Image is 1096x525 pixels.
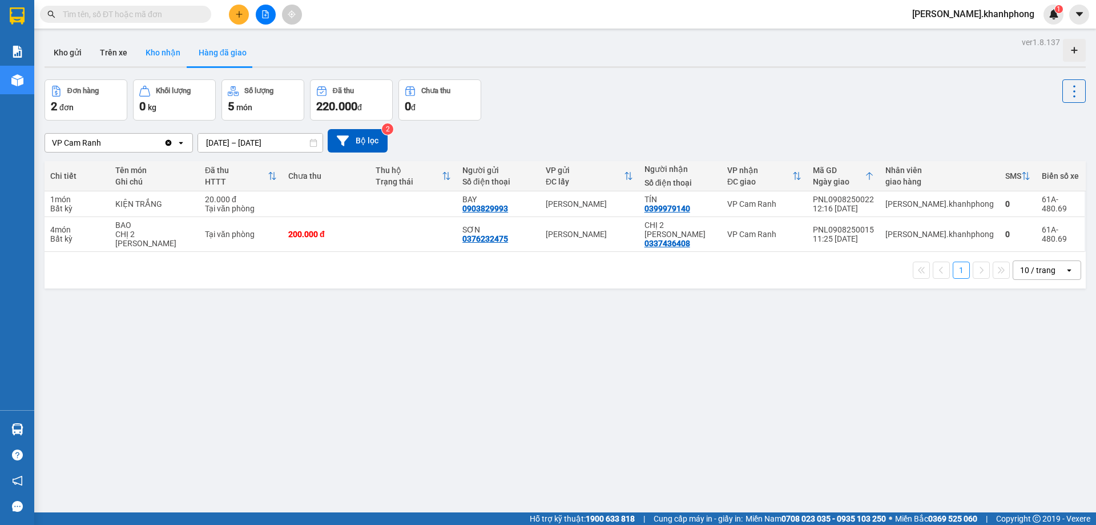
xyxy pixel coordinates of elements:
div: Biển số xe [1042,171,1079,181]
span: 2 [51,99,57,113]
div: VP gửi [546,166,624,175]
div: 0 [1005,230,1030,239]
div: SƠN [462,225,534,234]
div: [PERSON_NAME] [546,230,633,239]
th: Toggle SortBy [199,161,283,191]
div: Số lượng [244,87,273,95]
button: Kho nhận [136,39,190,66]
div: SMS [1005,171,1021,181]
sup: 1 [1055,5,1063,13]
div: giao hàng [885,177,994,186]
input: Tìm tên, số ĐT hoặc mã đơn [63,8,198,21]
span: notification [12,475,23,486]
div: PNL0908250015 [813,225,874,234]
span: 1 [1057,5,1061,13]
div: Bất kỳ [50,234,104,243]
div: Tại văn phòng [205,204,277,213]
button: file-add [256,5,276,25]
span: caret-down [1074,9,1085,19]
span: question-circle [12,450,23,460]
div: 200.000 đ [288,230,364,239]
div: dung.khanhphong [885,230,994,239]
button: Bộ lọc [328,129,388,153]
div: Tên món [115,166,194,175]
div: Chưa thu [288,171,364,181]
sup: 2 [382,123,393,135]
button: Kho gửi [45,39,91,66]
div: Thu hộ [376,166,442,175]
span: | [643,512,645,525]
span: Hỗ trợ kỹ thuật: [530,512,635,525]
div: VP Cam Ranh [52,137,101,149]
div: 12:16 [DATE] [813,204,874,213]
span: | [986,512,988,525]
span: message [12,501,23,512]
div: 0337436408 [644,239,690,248]
div: 61A-480.69 [1042,195,1079,213]
div: 0399979140 [644,204,690,213]
div: PNL0908250022 [813,195,874,204]
span: 220.000 [316,99,357,113]
th: Toggle SortBy [370,161,457,191]
div: Đã thu [333,87,354,95]
div: VP Cam Ranh [727,230,801,239]
div: KIỆN TRẮNG [115,199,194,209]
span: 0 [405,99,411,113]
span: plus [235,10,243,18]
div: Số điện thoại [462,177,534,186]
span: [PERSON_NAME].khanhphong [903,7,1043,21]
img: warehouse-icon [11,74,23,86]
div: Người gửi [462,166,534,175]
button: Số lượng5món [221,79,304,121]
div: ĐC lấy [546,177,624,186]
span: kg [148,103,156,112]
input: Selected VP Cam Ranh. [102,137,103,149]
span: đ [357,103,362,112]
span: Miền Nam [746,512,886,525]
div: 0376232475 [462,234,508,243]
button: plus [229,5,249,25]
span: ⚪️ [889,516,892,521]
div: Tại văn phòng [205,230,277,239]
div: Tạo kho hàng mới [1063,39,1086,62]
div: 4 món [50,225,104,234]
span: Miền Bắc [895,512,977,525]
div: Ngày giao [813,177,865,186]
div: HTTT [205,177,268,186]
div: Chi tiết [50,171,104,181]
span: Cung cấp máy in - giấy in: [654,512,743,525]
th: Toggle SortBy [1000,161,1036,191]
button: Hàng đã giao [190,39,256,66]
div: Nhân viên [885,166,994,175]
img: solution-icon [11,46,23,58]
div: TÍN [644,195,716,204]
div: dung.khanhphong [885,199,994,209]
div: 20.000 đ [205,195,277,204]
span: đơn [59,103,74,112]
div: Số điện thoại [644,178,716,187]
div: Trạng thái [376,177,442,186]
div: 0 [1005,199,1030,209]
input: Select a date range. [198,134,323,152]
div: 61A-480.69 [1042,225,1079,243]
span: file-add [261,10,269,18]
div: 10 / trang [1020,264,1055,276]
div: Mã GD [813,166,865,175]
div: Đơn hàng [67,87,99,95]
button: Chưa thu0đ [398,79,481,121]
div: CHỊ 2 TRINH [115,230,194,248]
span: 5 [228,99,234,113]
th: Toggle SortBy [540,161,639,191]
button: Khối lượng0kg [133,79,216,121]
svg: open [1065,266,1074,275]
div: Chưa thu [421,87,450,95]
span: aim [288,10,296,18]
span: 0 [139,99,146,113]
img: logo-vxr [10,7,25,25]
button: caret-down [1069,5,1089,25]
div: 0903829993 [462,204,508,213]
div: VP nhận [727,166,792,175]
div: Đã thu [205,166,268,175]
button: Đơn hàng2đơn [45,79,127,121]
svg: open [176,138,186,147]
